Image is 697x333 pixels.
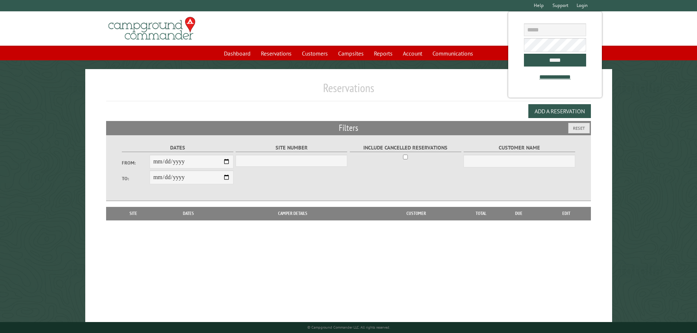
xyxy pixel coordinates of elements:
[220,207,366,220] th: Camper Details
[106,14,198,43] img: Campground Commander
[297,46,332,60] a: Customers
[106,81,591,101] h1: Reservations
[496,207,542,220] th: Due
[256,46,296,60] a: Reservations
[122,175,150,182] label: To:
[122,159,150,166] label: From:
[370,46,397,60] a: Reports
[334,46,368,60] a: Campsites
[528,104,591,118] button: Add a Reservation
[542,207,591,220] th: Edit
[157,207,220,220] th: Dates
[366,207,466,220] th: Customer
[466,207,496,220] th: Total
[464,144,575,152] label: Customer Name
[428,46,477,60] a: Communications
[110,207,157,220] th: Site
[398,46,427,60] a: Account
[236,144,347,152] label: Site Number
[106,121,591,135] h2: Filters
[307,325,390,330] small: © Campground Commander LLC. All rights reserved.
[122,144,233,152] label: Dates
[220,46,255,60] a: Dashboard
[350,144,461,152] label: Include Cancelled Reservations
[568,123,590,133] button: Reset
